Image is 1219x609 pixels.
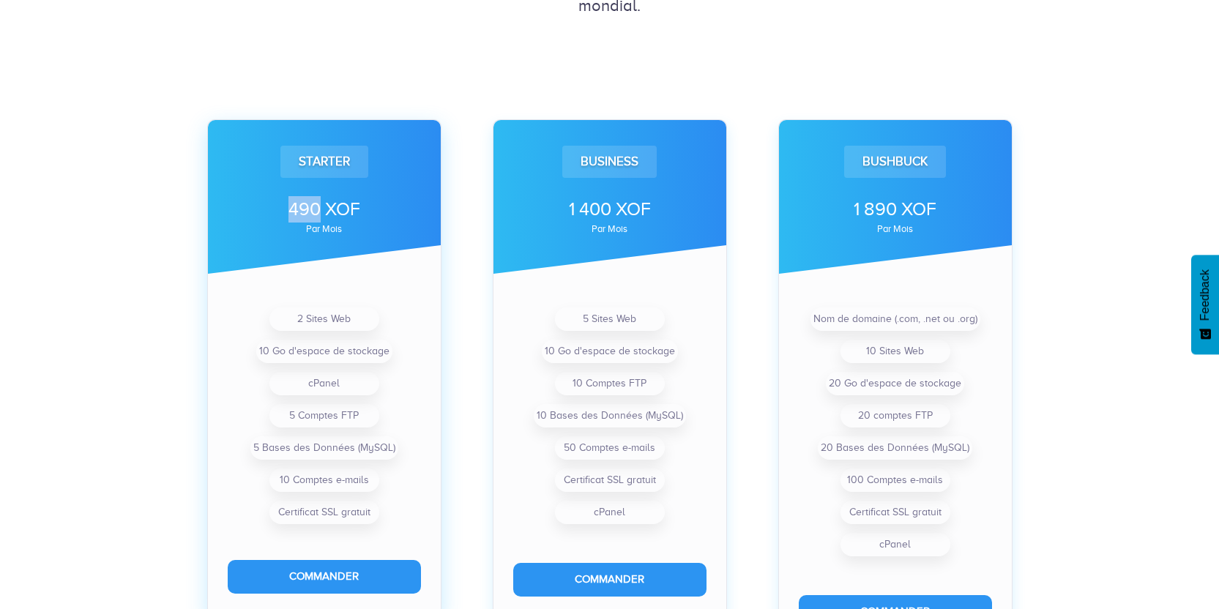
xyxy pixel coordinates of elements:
li: 10 Go d'espace de stockage [542,340,678,363]
li: cPanel [269,372,379,395]
div: par mois [513,225,707,233]
li: 5 Sites Web [555,307,665,331]
div: par mois [799,225,992,233]
li: 10 Bases des Données (MySQL) [534,404,686,427]
li: Nom de domaine (.com, .net ou .org) [810,307,980,331]
div: 1 400 XOF [513,196,707,223]
li: 10 Comptes FTP [555,372,665,395]
li: 10 Sites Web [840,340,950,363]
div: Starter [280,146,368,178]
div: par mois [228,225,421,233]
div: Business [562,146,657,178]
li: 10 Go d'espace de stockage [256,340,392,363]
li: 100 Comptes e-mails [840,468,950,492]
li: Certificat SSL gratuit [840,501,950,524]
li: 20 Bases des Données (MySQL) [818,436,972,460]
li: 5 Comptes FTP [269,404,379,427]
li: cPanel [840,533,950,556]
button: Feedback - Afficher l’enquête [1191,255,1219,354]
div: Bushbuck [844,146,946,178]
button: Commander [513,563,707,596]
button: Commander [228,560,421,593]
li: 5 Bases des Données (MySQL) [250,436,398,460]
li: 20 comptes FTP [840,404,950,427]
li: 50 Comptes e-mails [555,436,665,460]
li: Certificat SSL gratuit [269,501,379,524]
li: 20 Go d'espace de stockage [826,372,964,395]
div: 490 XOF [228,196,421,223]
li: 2 Sites Web [269,307,379,331]
li: 10 Comptes e-mails [269,468,379,492]
span: Feedback [1199,269,1212,321]
div: 1 890 XOF [799,196,992,223]
li: cPanel [555,501,665,524]
li: Certificat SSL gratuit [555,468,665,492]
